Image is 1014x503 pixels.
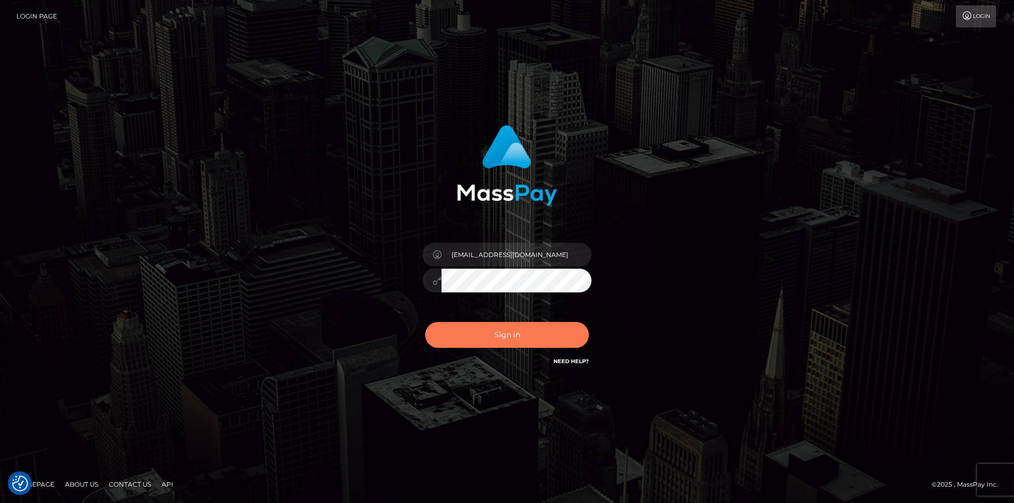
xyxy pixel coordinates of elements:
[157,476,177,492] a: API
[16,5,57,27] a: Login Page
[956,5,996,27] a: Login
[932,479,1006,490] div: © 2025 , MassPay Inc.
[425,322,589,348] button: Sign in
[553,358,589,365] a: Need Help?
[61,476,102,492] a: About Us
[12,476,28,491] button: Consent Preferences
[105,476,155,492] a: Contact Us
[442,243,591,267] input: Username...
[12,476,59,492] a: Homepage
[12,476,28,491] img: Revisit consent button
[457,125,557,206] img: MassPay Login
